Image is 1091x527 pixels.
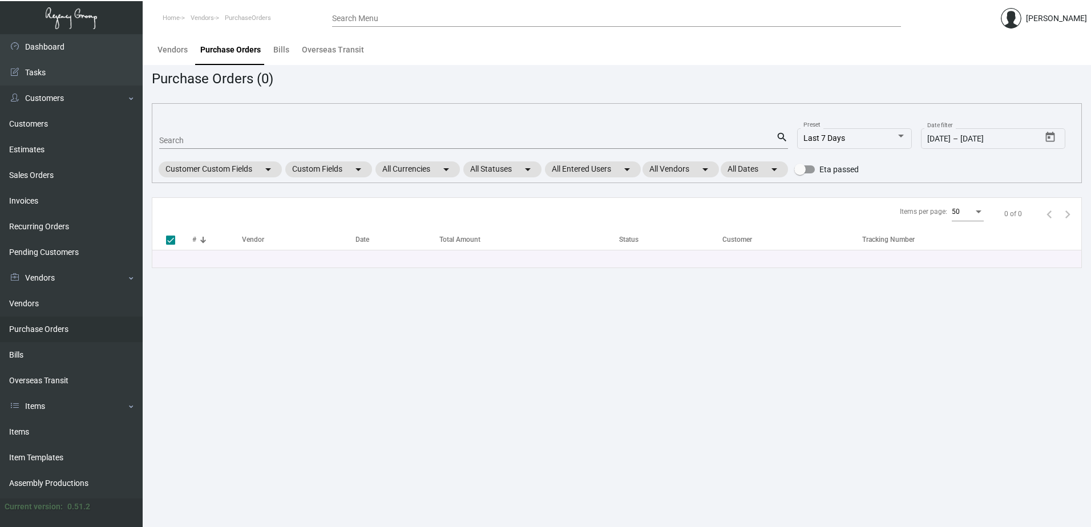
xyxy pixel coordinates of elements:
[439,234,619,245] div: Total Amount
[722,234,862,245] div: Customer
[242,234,355,245] div: Vendor
[463,161,542,177] mat-chip: All Statuses
[1001,8,1021,29] img: admin@bootstrapmaster.com
[355,234,439,245] div: Date
[5,501,63,513] div: Current version:
[225,14,271,22] span: PurchaseOrders
[545,161,641,177] mat-chip: All Entered Users
[242,234,264,245] div: Vendor
[819,163,859,176] span: Eta passed
[862,234,915,245] div: Tracking Number
[273,44,289,56] div: Bills
[355,234,369,245] div: Date
[900,206,947,217] div: Items per page:
[159,161,282,177] mat-chip: Customer Custom Fields
[200,44,261,56] div: Purchase Orders
[619,234,723,245] div: Status
[521,163,535,176] mat-icon: arrow_drop_down
[862,234,1081,245] div: Tracking Number
[952,208,960,216] span: 50
[927,135,951,144] input: Start date
[620,163,634,176] mat-icon: arrow_drop_down
[1040,205,1058,223] button: Previous page
[619,234,639,245] div: Status
[803,133,845,143] span: Last 7 Days
[351,163,365,176] mat-icon: arrow_drop_down
[953,135,958,144] span: –
[776,131,788,144] mat-icon: search
[643,161,719,177] mat-chip: All Vendors
[952,208,984,216] mat-select: Items per page:
[261,163,275,176] mat-icon: arrow_drop_down
[1041,128,1060,147] button: Open calendar
[1058,205,1077,223] button: Next page
[722,234,752,245] div: Customer
[698,163,712,176] mat-icon: arrow_drop_down
[192,234,242,245] div: #
[1026,13,1087,25] div: [PERSON_NAME]
[67,501,90,513] div: 0.51.2
[152,68,273,89] div: Purchase Orders (0)
[439,234,480,245] div: Total Amount
[1004,209,1022,219] div: 0 of 0
[721,161,788,177] mat-chip: All Dates
[960,135,1015,144] input: End date
[439,163,453,176] mat-icon: arrow_drop_down
[375,161,460,177] mat-chip: All Currencies
[157,44,188,56] div: Vendors
[191,14,214,22] span: Vendors
[285,161,372,177] mat-chip: Custom Fields
[192,234,196,245] div: #
[302,44,364,56] div: Overseas Transit
[163,14,180,22] span: Home
[767,163,781,176] mat-icon: arrow_drop_down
